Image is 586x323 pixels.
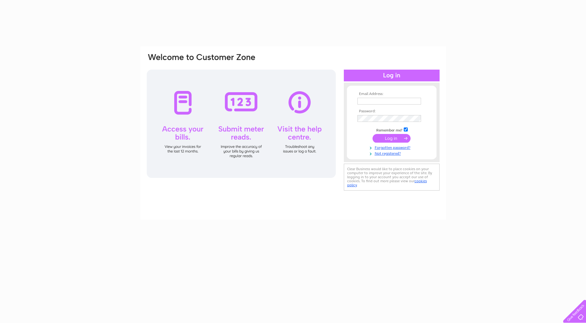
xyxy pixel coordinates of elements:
input: Submit [373,134,411,143]
th: Password: [356,109,428,114]
div: Clear Business would like to place cookies on your computer to improve your experience of the sit... [344,164,440,191]
a: Not registered? [357,150,428,156]
a: cookies policy [347,179,427,187]
a: Forgotten password? [357,144,428,150]
th: Email Address: [356,92,428,96]
td: Remember me? [356,127,428,133]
